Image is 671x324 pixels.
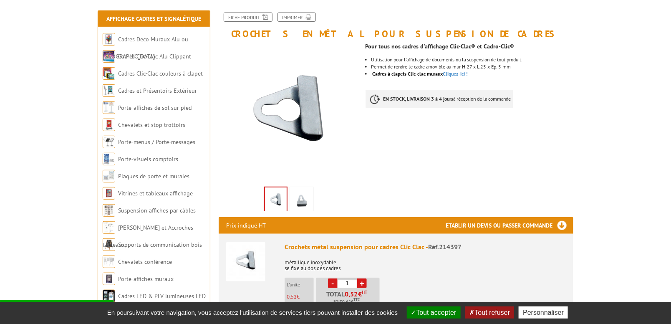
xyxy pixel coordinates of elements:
a: Porte-visuels comptoirs [118,155,178,163]
p: € [287,294,314,300]
img: Vitrines et tableaux affichage [103,187,115,200]
p: à réception de la commande [366,90,513,108]
button: Tout refuser [465,306,514,319]
img: Cadres LED & PLV lumineuses LED [103,290,115,302]
strong: EN STOCK, LIVRAISON 3 à 4 jours [383,96,454,102]
a: Vitrines et tableaux affichage [118,190,193,197]
span: En poursuivant votre navigation, vous acceptez l'utilisation de services tiers pouvant installer ... [103,309,402,316]
img: Porte-visuels comptoirs [103,153,115,165]
span: Cadres à clapets Clic-clac muraux [373,71,443,77]
img: Suspension affiches par câbles [103,204,115,217]
p: Total [318,291,380,305]
sup: HT [362,289,367,295]
a: Porte-affiches de sol sur pied [118,104,192,111]
span: Réf.214397 [428,243,462,251]
span: Soit € [334,299,360,305]
img: Cadres et Présentoirs Extérieur [103,84,115,97]
sup: TTC [354,297,360,302]
a: Cadres LED & PLV lumineuses LED [118,292,206,300]
p: Utilisation pour l'affichage de documents ou la suspension de tout produit. [371,57,573,62]
a: + [357,278,367,288]
a: Porte-menus / Porte-messages [118,138,195,146]
a: Affichage Cadres et Signalétique [107,15,202,23]
img: Crochets métal suspension pour cadres Clic Clac [226,242,265,281]
div: Permet de rendre le cadre amovible au mur H 27 x L 25 x Ep. 5 mm [371,64,573,69]
a: Chevalets conférence [118,258,172,266]
div: Crochets métal suspension pour cadres Clic Clac - [285,242,566,252]
h3: Etablir un devis ou passer commande [446,217,573,234]
span: € [358,291,362,297]
a: - [328,278,338,288]
a: Imprimer [277,13,316,22]
a: [PERSON_NAME] et Accroches tableaux [103,224,193,248]
button: Personnaliser (fenêtre modale) [519,306,568,319]
img: Cimaises et Accroches tableaux [103,221,115,234]
img: 214397_crochets_metal_suspension_pour_cadres.jpg [292,188,312,214]
a: Plaques de porte et murales [118,172,189,180]
a: Porte-affiches muraux [118,275,174,283]
a: Supports de communication bois [118,241,202,248]
p: L'unité [287,282,314,288]
img: Plaques de porte et murales [103,170,115,182]
p: métallique inoxydable se fixe au dos des cadres [285,254,566,271]
button: Tout accepter [407,306,461,319]
a: Cadres à clapets Clic-clac murauxCliquez-ici ! [373,71,468,77]
img: 214397_crochets_metal_suspension_pour_cadres_1.jpg [265,187,287,213]
span: 0,52 [345,291,358,297]
a: Fiche produit [224,13,272,22]
a: Cadres et Présentoirs Extérieur [118,87,197,94]
a: Cadres Deco Muraux Alu ou [GEOGRAPHIC_DATA] [103,35,188,60]
img: Cadres Clic-Clac couleurs à clapet [103,67,115,80]
img: Porte-affiches de sol sur pied [103,101,115,114]
img: Chevalets conférence [103,256,115,268]
img: Cadres Deco Muraux Alu ou Bois [103,33,115,46]
p: Prix indiqué HT [226,217,266,234]
img: Chevalets et stop trottoirs [103,119,115,131]
span: 0,52 [287,293,297,300]
img: 214397_crochets_metal_suspension_pour_cadres_1.jpg [219,43,359,184]
img: Porte-menus / Porte-messages [103,136,115,148]
a: Chevalets et stop trottoirs [118,121,185,129]
img: Porte-affiches muraux [103,273,115,285]
a: Cadres Clic-Clac Alu Clippant [118,53,191,60]
span: 0,62 [343,299,351,305]
a: Cadres Clic-Clac couleurs à clapet [118,70,203,77]
p: Pour tous nos cadres d'affichage Clic-Clac® et Cadro-Clic® [366,44,573,49]
a: Suspension affiches par câbles [118,207,196,214]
